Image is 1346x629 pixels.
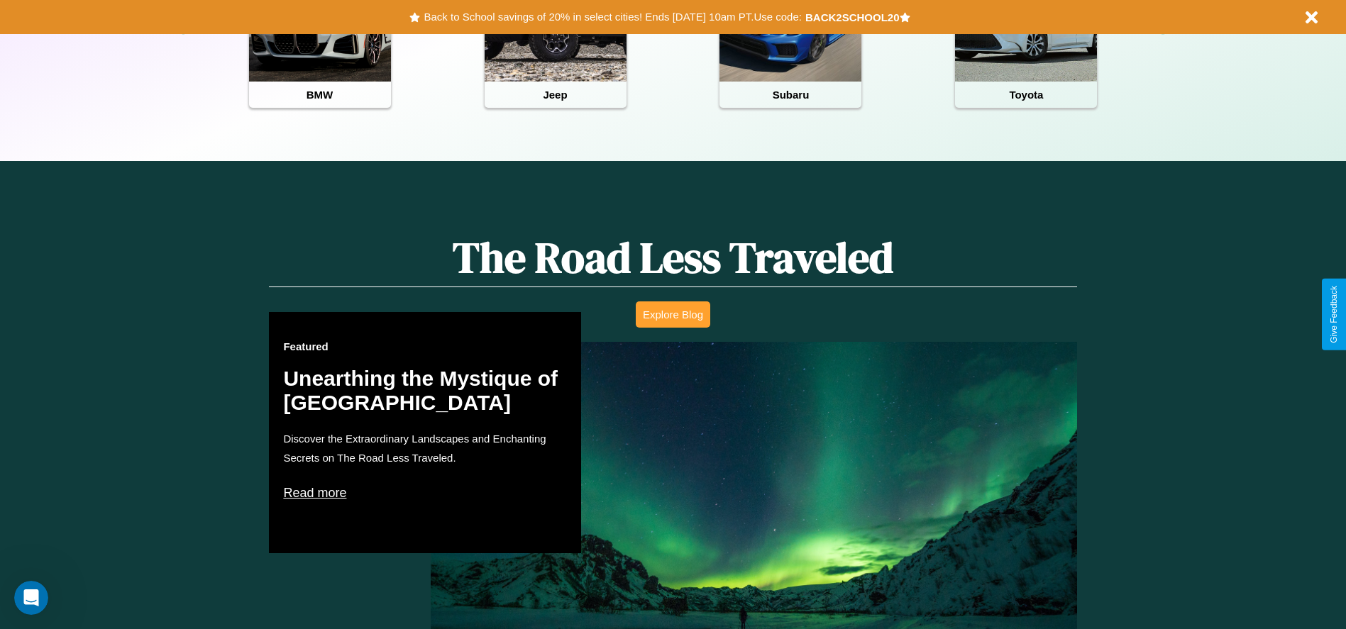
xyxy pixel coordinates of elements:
iframe: Intercom live chat [14,581,48,615]
h2: Unearthing the Mystique of [GEOGRAPHIC_DATA] [283,367,567,415]
h4: BMW [249,82,391,108]
h4: Jeep [485,82,627,108]
b: BACK2SCHOOL20 [805,11,900,23]
button: Back to School savings of 20% in select cities! Ends [DATE] 10am PT.Use code: [420,7,805,27]
button: Explore Blog [636,301,710,328]
p: Discover the Extraordinary Landscapes and Enchanting Secrets on The Road Less Traveled. [283,429,567,467]
h3: Featured [283,340,567,352]
div: Give Feedback [1329,286,1339,343]
h4: Toyota [955,82,1097,108]
p: Read more [283,482,567,504]
h1: The Road Less Traveled [269,228,1076,287]
h4: Subaru [719,82,861,108]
